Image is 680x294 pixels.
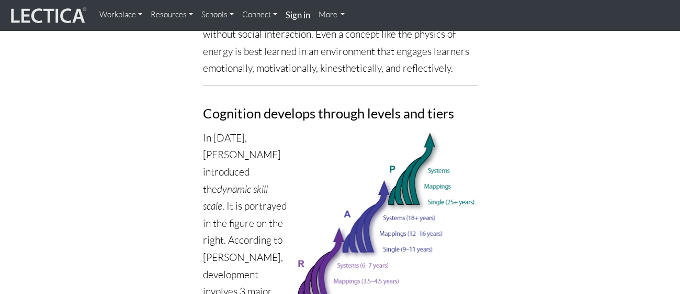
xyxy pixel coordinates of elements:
a: Schools [197,4,238,25]
a: Resources [146,4,197,25]
a: Connect [238,4,281,25]
img: lecticalive [8,6,87,26]
h3: Cognition develops through levels and tiers [203,106,478,121]
i: dynamic skill scale [203,183,268,213]
strong: Sign in [286,9,310,20]
a: More [314,4,349,25]
p: Mental development involves the entire brain and is impossible without social interaction. Even a... [203,9,478,78]
a: Workplace [95,4,146,25]
a: Sign in [281,4,314,27]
